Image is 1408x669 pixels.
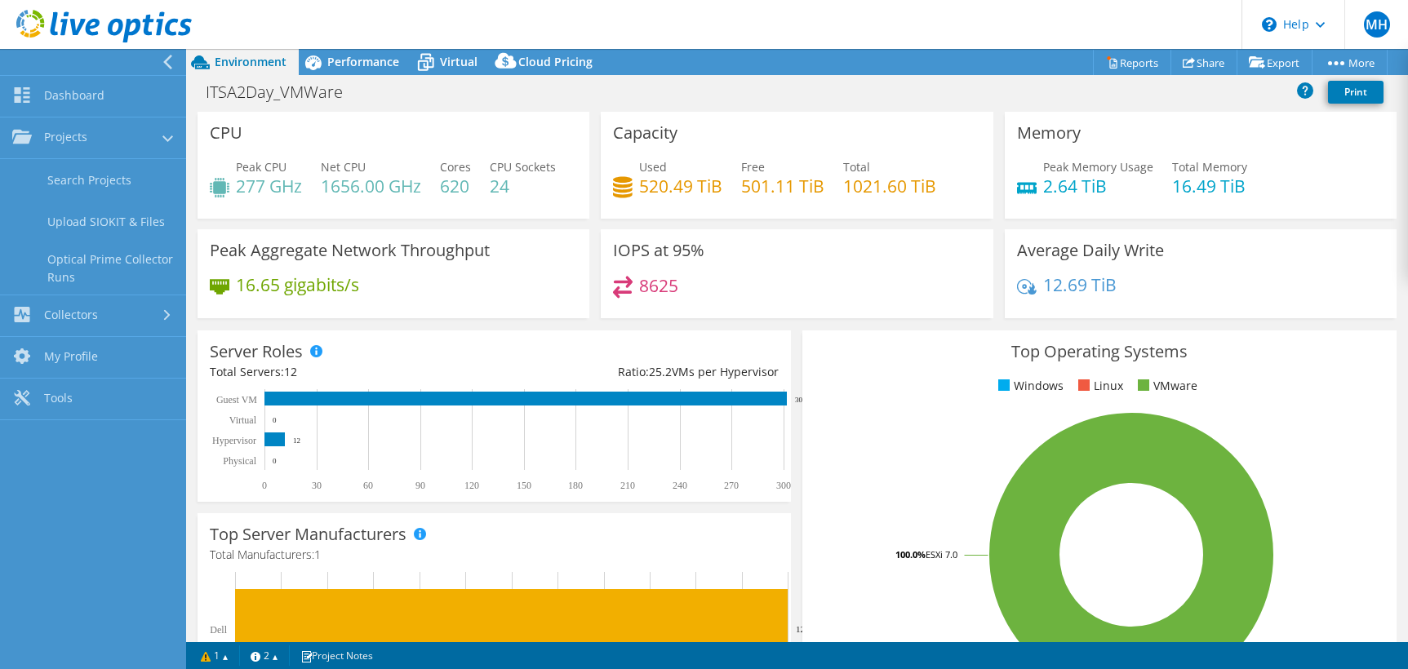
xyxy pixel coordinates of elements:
[284,364,297,379] span: 12
[776,480,791,491] text: 300
[415,480,425,491] text: 90
[1364,11,1390,38] span: MH
[262,480,267,491] text: 0
[440,177,471,195] h4: 620
[210,124,242,142] h3: CPU
[314,547,321,562] span: 1
[673,480,687,491] text: 240
[613,241,704,259] h3: IOPS at 95%
[236,159,286,175] span: Peak CPU
[613,124,677,142] h3: Capacity
[1172,177,1247,195] h4: 16.49 TiB
[620,480,635,491] text: 210
[229,414,257,426] text: Virtual
[212,435,256,446] text: Hypervisor
[189,645,240,666] a: 1
[216,394,257,405] text: Guest VM
[223,455,256,467] text: Physical
[215,54,286,69] span: Environment
[321,159,366,175] span: Net CPU
[518,54,593,69] span: Cloud Pricing
[440,159,471,175] span: Cores
[1328,81,1384,104] a: Print
[312,480,322,491] text: 30
[895,548,926,560] tspan: 100.0%
[741,159,765,175] span: Free
[440,54,477,69] span: Virtual
[495,363,780,381] div: Ratio: VMs per Hypervisor
[1172,159,1247,175] span: Total Memory
[210,363,495,381] div: Total Servers:
[1312,50,1388,75] a: More
[321,177,421,195] h4: 1656.00 GHz
[1237,50,1313,75] a: Export
[210,525,406,543] h3: Top Server Manufacturers
[994,377,1064,395] li: Windows
[741,177,824,195] h4: 501.11 TiB
[1043,276,1117,294] h4: 12.69 TiB
[1262,17,1277,32] svg: \n
[464,480,479,491] text: 120
[210,624,227,636] text: Dell
[1074,377,1123,395] li: Linux
[568,480,583,491] text: 180
[724,480,739,491] text: 270
[843,177,936,195] h4: 1021.60 TiB
[289,645,384,666] a: Project Notes
[1017,241,1164,259] h3: Average Daily Write
[1093,50,1171,75] a: Reports
[490,159,556,175] span: CPU Sockets
[796,624,805,634] text: 12
[843,159,870,175] span: Total
[239,645,290,666] a: 2
[198,83,368,101] h1: ITSA2Day_VMWare
[236,276,359,294] h4: 16.65 gigabits/s
[293,436,300,445] text: 12
[649,364,672,379] span: 25.2
[1043,159,1153,175] span: Peak Memory Usage
[517,480,531,491] text: 150
[926,548,957,560] tspan: ESXi 7.0
[490,177,556,195] h4: 24
[363,480,373,491] text: 60
[236,177,302,195] h4: 277 GHz
[327,54,399,69] span: Performance
[639,277,678,295] h4: 8625
[639,177,722,195] h4: 520.49 TiB
[210,343,303,361] h3: Server Roles
[273,416,277,424] text: 0
[1043,177,1153,195] h4: 2.64 TiB
[795,396,806,404] text: 302
[273,457,277,465] text: 0
[1017,124,1081,142] h3: Memory
[1170,50,1237,75] a: Share
[815,343,1384,361] h3: Top Operating Systems
[210,241,490,259] h3: Peak Aggregate Network Throughput
[639,159,667,175] span: Used
[210,546,779,564] h4: Total Manufacturers:
[1134,377,1197,395] li: VMware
